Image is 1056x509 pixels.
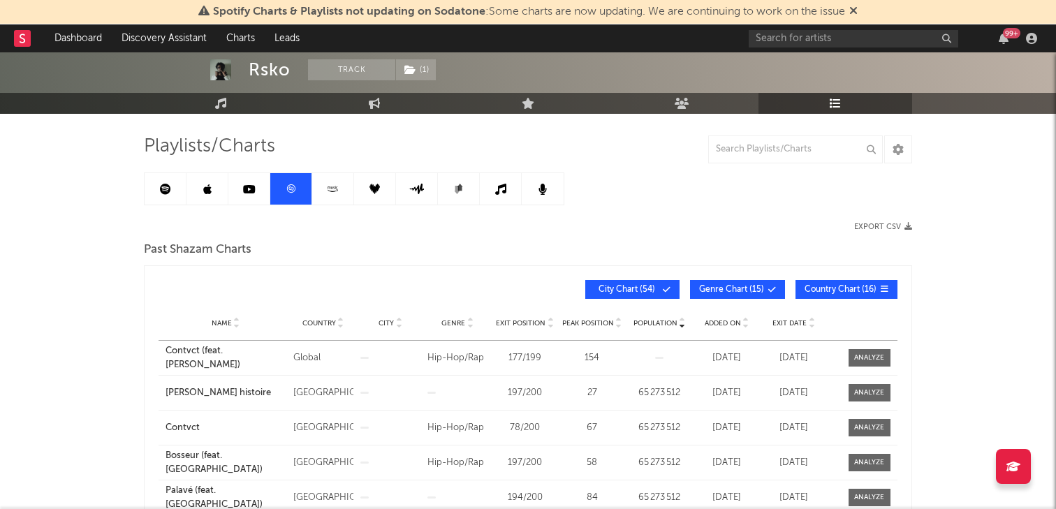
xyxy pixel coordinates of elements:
[166,421,286,435] a: Contvct
[764,351,824,365] div: [DATE]
[999,33,1009,44] button: 99+
[427,421,487,435] div: Hip-Hop/Rap
[629,386,689,400] div: 65 273 512
[494,456,555,470] div: 197 / 200
[562,421,622,435] div: 67
[562,386,622,400] div: 27
[249,59,291,80] div: Rsko
[696,351,756,365] div: [DATE]
[293,386,353,400] div: [GEOGRAPHIC_DATA]
[696,456,756,470] div: [DATE]
[496,319,545,327] span: Exit Position
[379,319,394,327] span: City
[708,135,883,163] input: Search Playlists/Charts
[427,351,487,365] div: Hip-Hop/Rap
[45,24,112,52] a: Dashboard
[293,456,353,470] div: [GEOGRAPHIC_DATA]
[629,491,689,505] div: 65 273 512
[265,24,309,52] a: Leads
[562,351,622,365] div: 154
[112,24,217,52] a: Discovery Assistant
[144,242,251,258] span: Past Shazam Charts
[795,280,897,299] button: Country Chart(16)
[441,319,465,327] span: Genre
[293,491,353,505] div: [GEOGRAPHIC_DATA]
[396,59,436,80] button: (1)
[764,456,824,470] div: [DATE]
[749,30,958,47] input: Search for artists
[696,386,756,400] div: [DATE]
[293,351,353,365] div: Global
[166,344,286,371] a: Contvct (feat. [PERSON_NAME])
[594,286,659,294] span: City Chart ( 54 )
[395,59,437,80] span: ( 1 )
[690,280,785,299] button: Genre Chart(15)
[494,351,555,365] div: 177 / 199
[166,386,286,400] a: [PERSON_NAME] histoire
[302,319,336,327] span: Country
[308,59,395,80] button: Track
[212,319,232,327] span: Name
[764,491,824,505] div: [DATE]
[562,319,614,327] span: Peak Position
[696,421,756,435] div: [DATE]
[144,138,275,155] span: Playlists/Charts
[427,456,487,470] div: Hip-Hop/Rap
[633,319,677,327] span: Population
[854,223,912,231] button: Export CSV
[494,386,555,400] div: 197 / 200
[562,491,622,505] div: 84
[764,421,824,435] div: [DATE]
[213,6,845,17] span: : Some charts are now updating. We are continuing to work on the issue
[696,491,756,505] div: [DATE]
[494,491,555,505] div: 194 / 200
[1003,28,1020,38] div: 99 +
[213,6,485,17] span: Spotify Charts & Playlists not updating on Sodatone
[772,319,807,327] span: Exit Date
[562,456,622,470] div: 58
[849,6,858,17] span: Dismiss
[585,280,680,299] button: City Chart(54)
[629,421,689,435] div: 65 273 512
[705,319,741,327] span: Added On
[629,456,689,470] div: 65 273 512
[764,386,824,400] div: [DATE]
[293,421,353,435] div: [GEOGRAPHIC_DATA]
[494,421,555,435] div: 78 / 200
[217,24,265,52] a: Charts
[699,286,764,294] span: Genre Chart ( 15 )
[805,286,877,294] span: Country Chart ( 16 )
[166,449,286,476] a: Bosseur (feat. [GEOGRAPHIC_DATA])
